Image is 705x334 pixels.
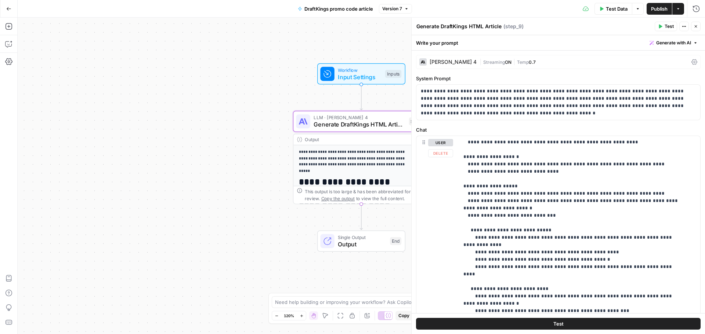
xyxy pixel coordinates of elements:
[430,59,477,65] div: [PERSON_NAME] 4
[412,35,705,50] div: Write your prompt
[293,3,377,15] button: DraftKings promo code article
[647,38,701,48] button: Generate with AI
[382,5,402,12] span: Version 7
[503,23,524,30] span: ( step_9 )
[395,311,412,320] button: Copy
[379,4,412,14] button: Version 7
[594,3,632,15] button: Test Data
[517,59,529,65] span: Temp
[360,204,362,230] g: Edge from step_9 to end
[480,58,483,65] span: |
[416,318,701,330] button: Test
[314,120,405,129] span: Generate DraftKings HTML Article
[390,237,401,245] div: End
[553,320,564,327] span: Test
[529,59,536,65] span: 0.7
[483,59,505,65] span: Streaming
[606,5,628,12] span: Test Data
[293,231,430,252] div: Single OutputOutputEnd
[284,313,294,319] span: 120%
[305,188,426,202] div: This output is too large & has been abbreviated for review. to view the full content.
[651,5,668,12] span: Publish
[338,234,386,241] span: Single Output
[293,63,430,85] div: WorkflowInput SettingsInputs
[305,136,405,143] div: Output
[656,40,691,46] span: Generate with AI
[655,22,677,31] button: Test
[338,240,386,249] span: Output
[398,312,409,319] span: Copy
[428,139,453,146] button: user
[416,23,502,30] textarea: Generate DraftKings HTML Article
[416,75,701,82] label: System Prompt
[321,196,355,201] span: Copy the output
[338,73,382,81] span: Input Settings
[647,3,672,15] button: Publish
[304,5,373,12] span: DraftKings promo code article
[665,23,674,30] span: Test
[505,59,511,65] span: ON
[360,84,362,110] g: Edge from start to step_9
[314,114,405,121] span: LLM · [PERSON_NAME] 4
[338,66,382,73] span: Workflow
[416,126,701,133] label: Chat
[511,58,517,65] span: |
[385,70,401,78] div: Inputs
